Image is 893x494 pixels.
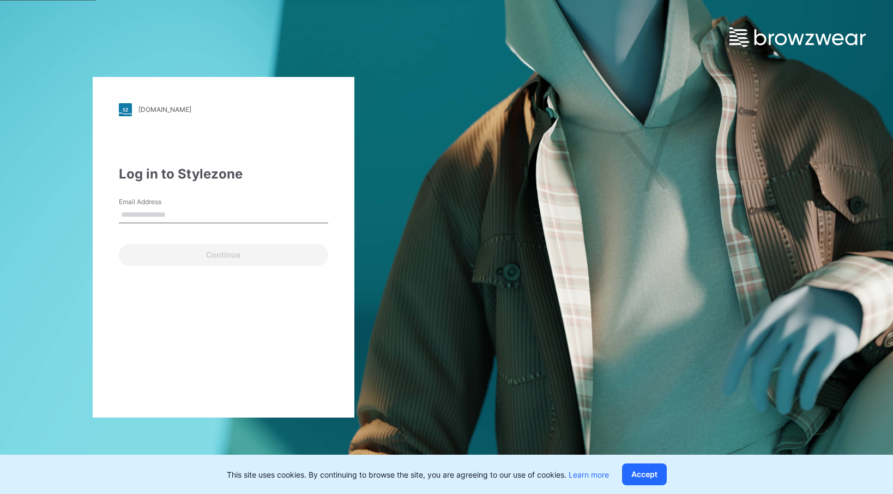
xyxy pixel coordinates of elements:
a: Learn more [569,470,609,479]
img: stylezone-logo.562084cfcfab977791bfbf7441f1a819.svg [119,103,132,116]
div: Log in to Stylezone [119,164,328,184]
img: browzwear-logo.e42bd6dac1945053ebaf764b6aa21510.svg [729,27,866,47]
div: [DOMAIN_NAME] [138,105,191,114]
a: [DOMAIN_NAME] [119,103,328,116]
p: This site uses cookies. By continuing to browse the site, you are agreeing to our use of cookies. [227,469,609,480]
label: Email Address [119,197,195,207]
button: Accept [622,463,667,485]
